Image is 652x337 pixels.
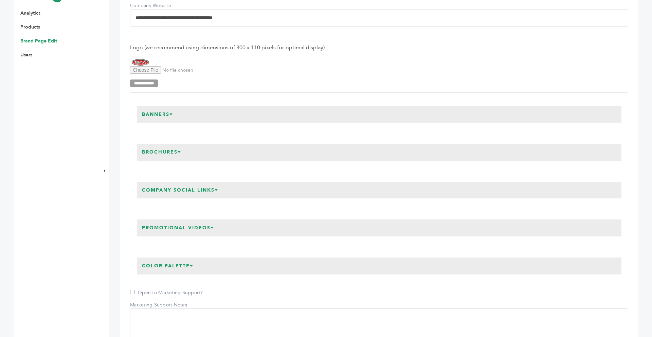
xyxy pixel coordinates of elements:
[137,144,186,161] h3: Brochures
[137,182,223,199] h3: Company Social Links
[130,289,203,296] label: Open to Marketing Support?
[130,44,628,51] span: Logo (we recommend using dimensions of 300 x 110 pixels for optimal display):
[130,302,187,308] label: Marketing Support Notes
[130,2,178,9] label: Company Website
[20,24,40,30] a: Products
[137,106,178,123] h3: Banners
[130,59,150,66] img: BAA Imports
[137,219,219,236] h3: Promotional Videos
[130,290,134,294] input: Open to Marketing Support?
[20,52,32,58] a: Users
[137,258,199,274] h3: Color Palette
[20,38,57,44] a: Brand Page Edit
[20,10,40,16] a: Analytics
